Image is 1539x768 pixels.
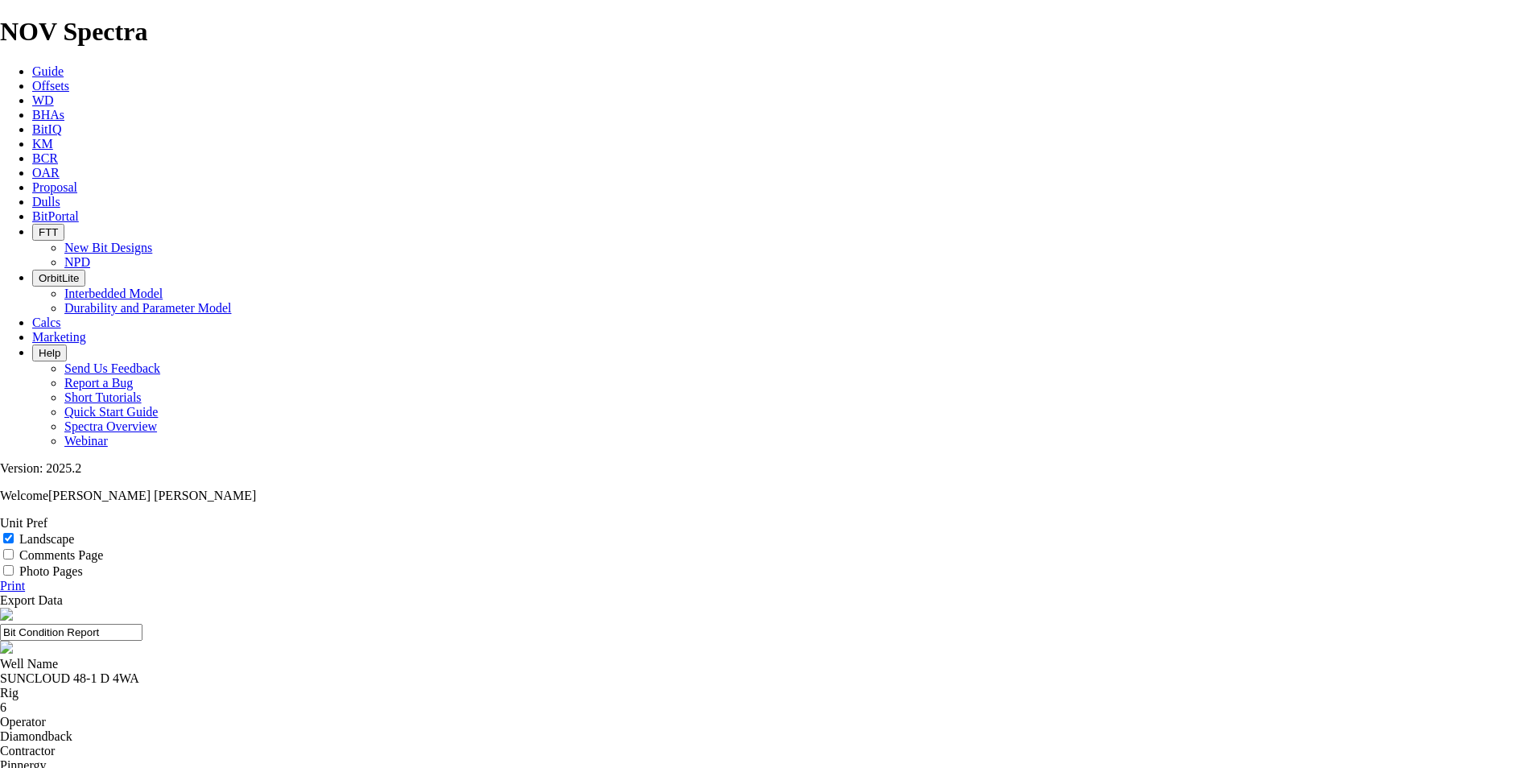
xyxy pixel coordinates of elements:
a: Report a Bug [64,376,133,390]
button: OrbitLite [32,270,85,287]
a: Send Us Feedback [64,361,160,375]
a: Guide [32,64,64,78]
a: Spectra Overview [64,419,157,433]
span: FTT [39,226,58,238]
a: OAR [32,166,60,180]
a: Interbedded Model [64,287,163,300]
a: Durability and Parameter Model [64,301,232,315]
a: Quick Start Guide [64,405,158,419]
span: Help [39,347,60,359]
a: BHAs [32,108,64,122]
a: BitPortal [32,209,79,223]
a: Dulls [32,195,60,209]
button: Help [32,345,67,361]
a: Offsets [32,79,69,93]
a: New Bit Designs [64,241,152,254]
button: FTT [32,224,64,241]
a: Short Tutorials [64,390,142,404]
a: Marketing [32,330,86,344]
a: BCR [32,151,58,165]
span: OrbitLite [39,272,79,284]
a: WD [32,93,54,107]
span: [PERSON_NAME] [PERSON_NAME] [48,489,256,502]
a: Proposal [32,180,77,194]
a: BitIQ [32,122,61,136]
label: Photo Pages [19,564,83,578]
label: Landscape [19,532,74,546]
a: Webinar [64,434,108,448]
a: Calcs [32,316,61,329]
label: Comments Page [19,548,103,562]
a: KM [32,137,53,151]
a: NPD [64,255,90,269]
